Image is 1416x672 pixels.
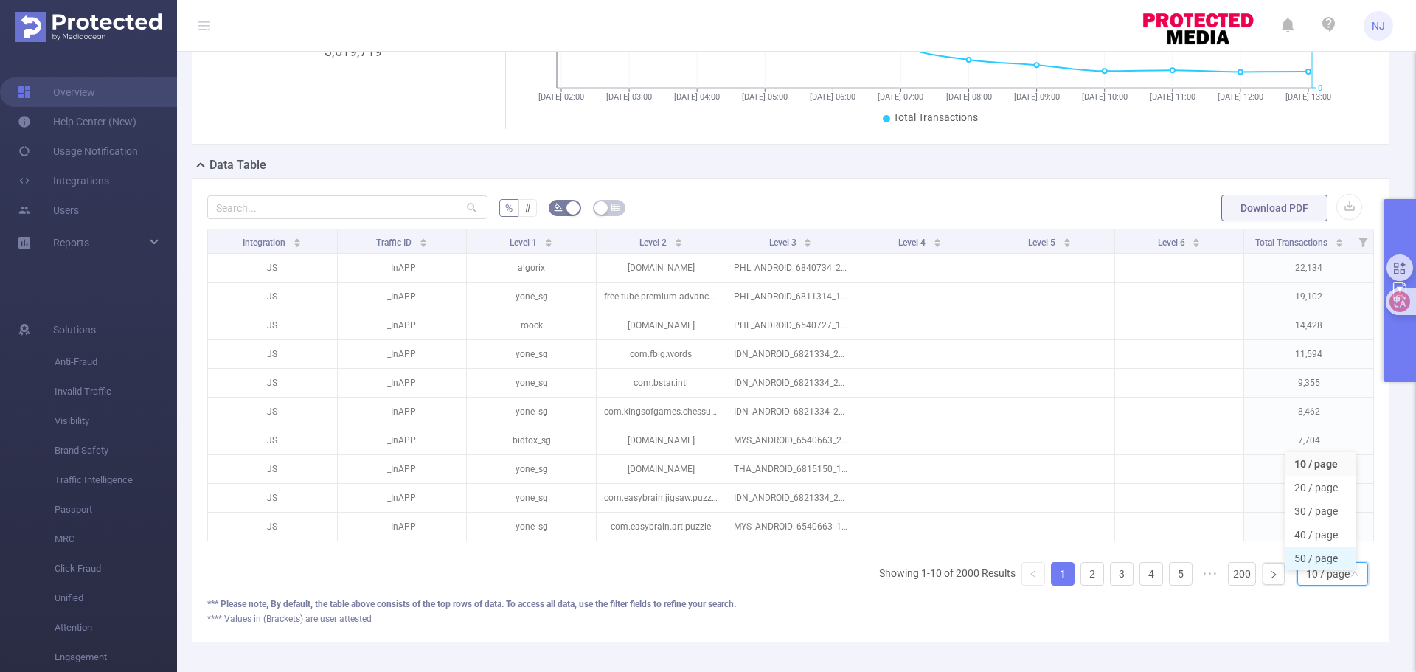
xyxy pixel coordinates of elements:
[1228,562,1256,586] li: 200
[597,426,726,454] p: [DOMAIN_NAME]
[294,241,302,246] i: icon: caret-down
[674,236,683,245] div: Sort
[1221,195,1327,221] button: Download PDF
[338,254,467,282] p: _InAPP
[1285,523,1356,547] li: 40 / page
[1193,236,1201,240] i: icon: caret-up
[726,426,855,454] p: MYS_ANDROID_6540663_2446
[1244,340,1373,368] p: 11,594
[1170,563,1192,585] a: 5
[1244,455,1373,483] p: 7,435
[1149,92,1195,102] tspan: [DATE] 11:00
[55,347,177,377] span: Anti-Fraud
[544,236,553,245] div: Sort
[1110,562,1134,586] li: 3
[597,311,726,339] p: [DOMAIN_NAME]
[597,254,726,282] p: [DOMAIN_NAME]
[726,254,855,282] p: PHL_ANDROID_6840734_2495
[674,236,682,240] i: icon: caret-up
[1140,563,1162,585] a: 4
[467,340,596,368] p: yone_sg
[18,77,95,107] a: Overview
[1244,311,1373,339] p: 14,428
[207,195,487,219] input: Search...
[1063,241,1071,246] i: icon: caret-down
[1021,562,1045,586] li: Previous Page
[726,484,855,512] p: IDN_ANDROID_6821334_2112
[55,524,177,554] span: MRC
[1111,563,1133,585] a: 3
[55,583,177,613] span: Unified
[804,236,812,240] i: icon: caret-up
[18,136,138,166] a: Usage Notification
[597,340,726,368] p: com.fbig.words
[1244,254,1373,282] p: 22,134
[545,241,553,246] i: icon: caret-down
[208,283,337,311] p: JS
[338,369,467,397] p: _InAPP
[674,241,682,246] i: icon: caret-down
[208,398,337,426] p: JS
[803,236,812,245] div: Sort
[726,455,855,483] p: THA_ANDROID_6815150_1888
[1029,569,1038,578] i: icon: left
[208,426,337,454] p: JS
[55,495,177,524] span: Passport
[1063,236,1071,240] i: icon: caret-up
[726,369,855,397] p: IDN_ANDROID_6821334_2112
[18,195,79,225] a: Users
[338,513,467,541] p: _InAPP
[419,236,428,245] div: Sort
[338,311,467,339] p: _InAPP
[726,311,855,339] p: PHL_ANDROID_6540727_1549
[1192,236,1201,245] div: Sort
[338,398,467,426] p: _InAPP
[207,597,1374,611] div: *** Please note, By default, the table above consists of the top rows of data. To access all data...
[208,455,337,483] p: JS
[1353,229,1373,253] i: Filter menu
[597,513,726,541] p: com.easybrain.art.puzzle
[419,241,427,246] i: icon: caret-down
[1269,570,1278,579] i: icon: right
[1217,92,1263,102] tspan: [DATE] 12:00
[207,612,1374,626] div: **** Values in (Brackets) are user attested
[55,642,177,672] span: Engagement
[810,92,855,102] tspan: [DATE] 06:00
[53,228,89,257] a: Reports
[338,426,467,454] p: _InAPP
[55,554,177,583] span: Click Fraud
[338,455,467,483] p: _InAPP
[1285,452,1356,476] li: 10 / page
[1244,283,1373,311] p: 19,102
[1244,484,1373,512] p: 6,943
[597,283,726,311] p: free.tube.premium.advanced.tuber
[1244,398,1373,426] p: 8,462
[208,369,337,397] p: JS
[55,613,177,642] span: Attention
[554,203,563,212] i: icon: bg-colors
[338,340,467,368] p: _InAPP
[804,241,812,246] i: icon: caret-down
[597,369,726,397] p: com.bstar.intl
[467,398,596,426] p: yone_sg
[209,156,266,174] h2: Data Table
[726,513,855,541] p: MYS_ANDROID_6540663_1812
[1336,241,1344,246] i: icon: caret-down
[467,311,596,339] p: roock
[674,92,720,102] tspan: [DATE] 04:00
[597,398,726,426] p: com.kingsofgames.chessuniverse
[1255,238,1330,248] span: Total Transactions
[1336,236,1344,240] i: icon: caret-up
[1081,563,1103,585] a: 2
[893,111,978,123] span: Total Transactions
[639,238,669,248] span: Level 2
[338,484,467,512] p: _InAPP
[1285,92,1331,102] tspan: [DATE] 13:00
[1198,562,1222,586] span: •••
[15,12,162,42] img: Protected Media
[742,92,788,102] tspan: [DATE] 05:00
[726,340,855,368] p: IDN_ANDROID_6821334_2112
[545,236,553,240] i: icon: caret-up
[1372,11,1385,41] span: NJ
[1028,238,1058,248] span: Level 5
